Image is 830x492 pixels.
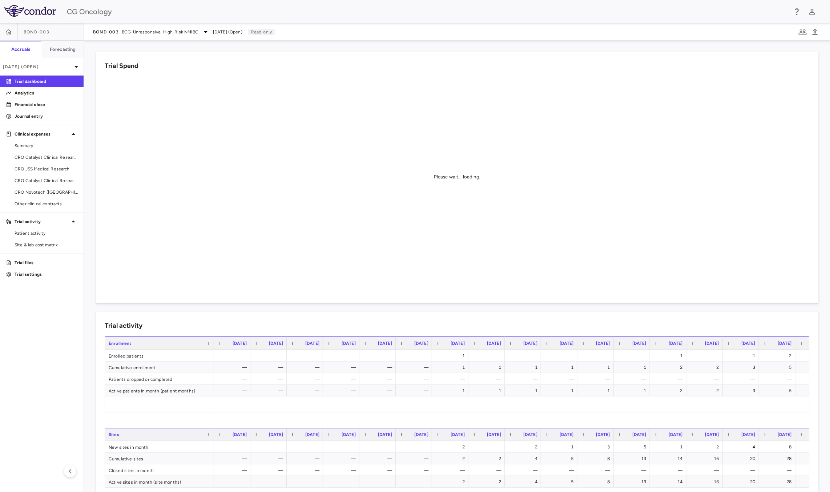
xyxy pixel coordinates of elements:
span: Site & lab cost matrix [15,242,78,248]
div: — [657,464,683,476]
p: Trial activity [15,218,69,225]
span: [DATE] [669,432,683,437]
span: [DATE] [269,432,283,437]
div: 36 [802,453,828,464]
div: — [402,350,428,362]
div: — [257,350,283,362]
div: 2 [766,350,792,362]
span: [DATE] [305,432,319,437]
span: BCG-Unresponsive, High-Risk NMIBC [122,29,198,35]
div: 1 [584,385,610,396]
div: — [257,373,283,385]
div: 13 [620,476,646,488]
div: — [330,453,356,464]
div: New sites in month [105,441,214,452]
div: — [402,453,428,464]
p: Financial close [15,101,78,108]
div: 16 [693,476,719,488]
div: 6 [802,385,828,396]
span: [DATE] [342,341,356,346]
div: — [330,476,356,488]
span: [DATE] [669,341,683,346]
div: 1 [802,350,828,362]
div: 1 [511,385,537,396]
div: 1 [548,385,574,396]
span: CRO Catalyst Clinical Research - Cohort P [15,154,78,161]
div: — [620,373,646,385]
div: — [293,464,319,476]
span: [DATE] [233,432,247,437]
div: 1 [511,362,537,373]
div: 20 [729,476,756,488]
div: — [293,441,319,453]
div: 1 [657,441,683,453]
div: 5 [766,362,792,373]
span: [DATE] [523,341,537,346]
div: 8 [802,441,828,453]
div: 5 [766,385,792,396]
p: Trial settings [15,271,78,278]
span: [DATE] [378,432,392,437]
img: logo-full-BYUhSk78.svg [4,5,56,17]
div: — [802,464,828,476]
p: Clinical expenses [15,131,69,137]
div: 1 [584,362,610,373]
div: — [548,373,574,385]
div: Active sites in month (site months) [105,476,214,487]
div: Cumulative enrollment [105,362,214,373]
div: — [402,362,428,373]
div: 14 [657,453,683,464]
span: [DATE] [778,432,792,437]
div: 36 [802,476,828,488]
div: — [257,362,283,373]
div: 5 [620,441,646,453]
div: 1 [620,385,646,396]
p: Read-only [248,29,275,35]
div: — [366,441,392,453]
div: 2 [439,441,465,453]
div: — [402,373,428,385]
h6: Trial Spend [105,61,138,71]
div: 1 [439,362,465,373]
div: — [366,350,392,362]
div: — [293,362,319,373]
div: — [548,350,574,362]
div: — [293,350,319,362]
div: — [221,441,247,453]
span: [DATE] [378,341,392,346]
span: [DATE] [632,432,646,437]
div: — [293,453,319,464]
span: Other clinical contracts [15,201,78,207]
span: BOND-003 [24,29,49,35]
span: [DATE] [414,432,428,437]
div: 3 [584,441,610,453]
span: [DATE] [741,341,756,346]
div: 2 [439,453,465,464]
span: CRO Catalyst Clinical Research [15,177,78,184]
div: 1 [620,362,646,373]
p: Trial files [15,259,78,266]
div: — [257,385,283,396]
div: 2 [657,362,683,373]
div: — [657,373,683,385]
div: — [475,350,501,362]
div: — [330,350,356,362]
div: 3 [729,385,756,396]
h6: Trial activity [105,321,142,331]
div: — [475,373,501,385]
div: Please wait... loading. [434,174,480,180]
div: — [511,373,537,385]
span: [DATE] [523,432,537,437]
div: — [802,373,828,385]
span: [DATE] [560,341,574,346]
span: [DATE] (Open) [213,29,242,35]
div: — [293,373,319,385]
div: 1 [439,350,465,362]
div: — [366,385,392,396]
span: [DATE] [305,341,319,346]
div: Patients dropped or completed [105,373,214,384]
div: 2 [657,385,683,396]
div: Closed sites in month [105,464,214,476]
div: 3 [729,362,756,373]
div: — [257,441,283,453]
